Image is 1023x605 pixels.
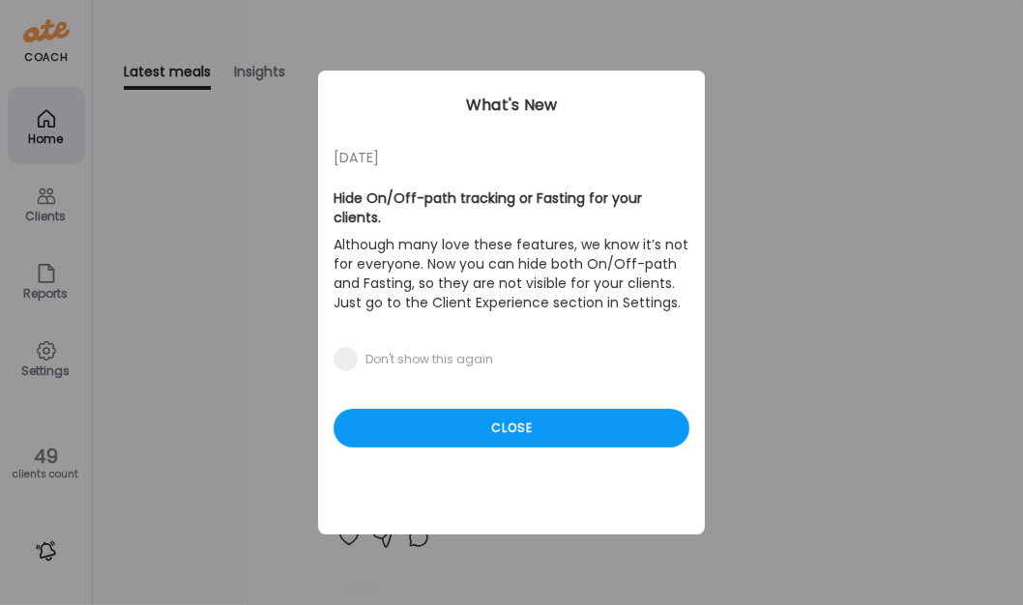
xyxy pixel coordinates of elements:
div: Don't show this again [365,352,493,367]
div: What's New [318,94,705,117]
div: Close [334,409,689,447]
b: Hide On/Off-path tracking or Fasting for your clients. [334,188,642,227]
p: Although many love these features, we know it’s not for everyone. Now you can hide both On/Off-pa... [334,231,689,316]
div: [DATE] [334,146,689,169]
